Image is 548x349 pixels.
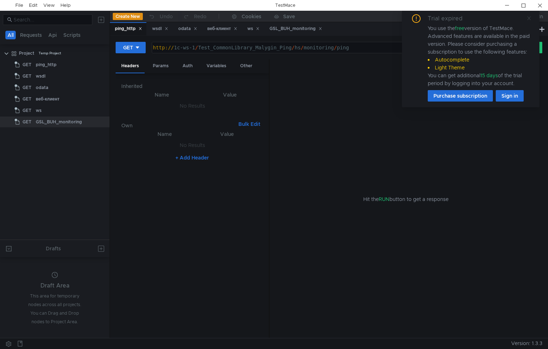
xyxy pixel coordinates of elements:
[36,59,57,70] div: ping_http
[496,90,524,102] button: Sign in
[36,82,48,93] div: odata
[428,72,531,87] div: You can get additional of the trial period by logging into your account.
[46,244,61,253] div: Drafts
[180,103,205,109] nz-embed-empty: No Results
[283,14,295,19] div: Save
[23,105,31,116] span: GET
[36,71,45,82] div: wsdl
[455,25,464,31] span: free
[196,90,263,99] th: Value
[480,72,498,79] span: 15 days
[147,59,174,73] div: Params
[14,16,88,24] input: Search...
[428,56,531,64] li: Autocomplete
[428,90,493,102] button: Purchase subscription
[207,25,237,33] div: веб-клиент
[196,130,257,138] th: Value
[133,130,196,138] th: Name
[23,117,31,127] span: GET
[201,59,232,73] div: Variables
[5,31,16,39] button: All
[152,25,168,33] div: wsdl
[115,25,142,33] div: ping_http
[123,44,133,51] div: GET
[178,25,197,33] div: odata
[127,90,196,99] th: Name
[234,59,258,73] div: Other
[116,42,146,53] button: GET
[19,48,34,59] div: Project
[143,11,178,22] button: Undo
[428,14,471,23] div: Trial expired
[194,12,207,21] div: Redo
[173,153,212,162] button: + Add Header
[247,25,260,33] div: ws
[180,142,205,148] nz-embed-empty: No Results
[36,94,59,104] div: веб-клиент
[379,196,389,202] span: RUN
[160,12,173,21] div: Undo
[236,120,263,128] button: Bulk Edit
[23,71,31,82] span: GET
[428,64,531,72] li: Light Theme
[363,195,448,203] span: Hit the button to get a response
[18,31,44,39] button: Requests
[121,121,236,130] h6: Own
[270,25,322,33] div: GSL_BUH_monitoring
[428,24,531,87] div: You use the version of TestMace. Advanced features are available in the paid version. Please cons...
[23,82,31,93] span: GET
[178,11,212,22] button: Redo
[511,338,542,349] span: Version: 1.3.3
[121,82,263,90] h6: Inherited
[36,117,82,127] div: GSL_BUH_monitoring
[116,59,145,73] div: Headers
[46,31,59,39] button: Api
[36,105,42,116] div: ws
[61,31,83,39] button: Scripts
[177,59,198,73] div: Auth
[242,12,261,21] div: Cookies
[23,59,31,70] span: GET
[23,94,31,104] span: GET
[39,48,61,59] div: Temp Project
[113,13,143,20] button: Create New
